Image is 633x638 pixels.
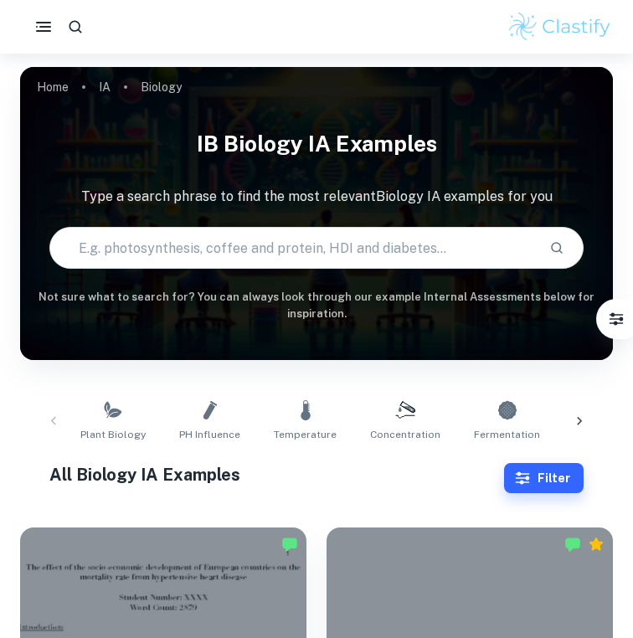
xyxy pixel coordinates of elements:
span: Temperature [274,427,337,442]
button: Filter [600,302,633,336]
img: Marked [281,536,298,553]
input: E.g. photosynthesis, coffee and protein, HDI and diabetes... [50,224,535,271]
span: pH Influence [179,427,240,442]
h6: Not sure what to search for? You can always look through our example Internal Assessments below f... [20,289,613,323]
p: Biology [141,78,182,96]
h1: All Biology IA Examples [49,462,503,487]
button: Search [543,234,571,262]
h1: IB Biology IA examples [20,121,613,167]
button: Filter [504,463,584,493]
p: Type a search phrase to find the most relevant Biology IA examples for you [20,187,613,207]
a: IA [99,75,111,99]
span: Fermentation [474,427,540,442]
a: Home [37,75,69,99]
img: Clastify logo [507,10,613,44]
span: Concentration [370,427,440,442]
span: Plant Biology [80,427,146,442]
img: Marked [564,536,581,553]
div: Premium [588,536,605,553]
